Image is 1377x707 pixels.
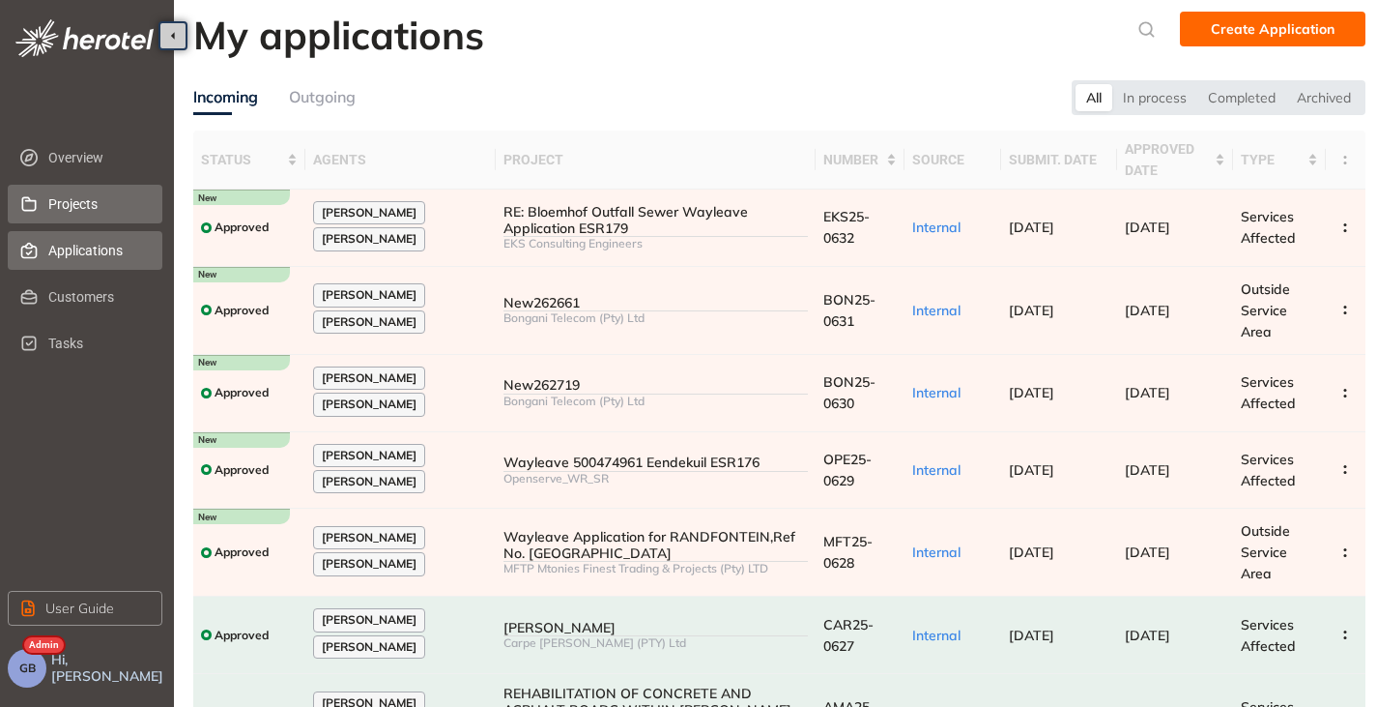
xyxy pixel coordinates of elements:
[322,206,416,220] span: [PERSON_NAME]
[322,475,416,488] span: [PERSON_NAME]
[322,613,416,627] span: [PERSON_NAME]
[193,85,258,109] div: Incoming
[51,652,166,685] span: Hi, [PERSON_NAME]
[503,472,808,486] div: Openserve_WR_SR
[912,627,961,644] span: Internal
[1241,451,1296,489] span: Services Affected
[503,204,808,237] div: RE: Bloemhof Outfall Sewer Wayleave Application ESR179
[496,131,816,190] th: project
[48,324,147,363] span: Tasks
[1009,219,1054,236] span: [DATE]
[823,451,872,489] span: OPE25-0629
[1233,131,1326,190] th: type
[45,598,114,619] span: User Guide
[823,533,873,572] span: MFT25-0628
[503,377,808,394] div: New262719
[1009,302,1054,319] span: [DATE]
[1241,616,1296,655] span: Services Affected
[904,131,1001,190] th: source
[215,386,269,399] span: Approved
[912,219,961,236] span: Internal
[503,237,808,250] div: EKS Consulting Engineers
[1001,131,1117,190] th: submit. date
[193,131,305,190] th: status
[816,131,905,190] th: number
[1180,12,1365,46] button: Create Application
[1125,384,1170,401] span: [DATE]
[322,371,416,385] span: [PERSON_NAME]
[1076,84,1112,111] div: All
[823,616,874,655] span: CAR25-0627
[48,185,147,223] span: Projects
[215,221,269,234] span: Approved
[193,12,484,58] h2: My applications
[823,373,875,412] span: BON25-0630
[823,149,883,170] span: number
[215,629,269,642] span: Approved
[503,395,808,408] div: Bongani Telecom (Pty) Ltd
[912,384,961,401] span: Internal
[503,529,808,562] div: Wayleave Application for RANDFONTEIN,Ref No. [GEOGRAPHIC_DATA]
[48,138,147,177] span: Overview
[48,278,147,316] span: Customers
[1125,219,1170,236] span: [DATE]
[289,85,356,109] div: Outgoing
[503,295,808,311] div: New262661
[48,231,147,270] span: Applications
[1125,544,1170,561] span: [DATE]
[503,636,808,650] div: Carpe [PERSON_NAME] (PTY) Ltd
[503,311,808,325] div: Bongani Telecom (Pty) Ltd
[305,131,496,190] th: agents
[215,545,269,559] span: Approved
[322,232,416,246] span: [PERSON_NAME]
[8,591,162,626] button: User Guide
[1112,84,1197,111] div: In process
[322,315,416,329] span: [PERSON_NAME]
[912,544,961,561] span: Internal
[503,455,808,471] div: Wayleave 500474961 Eendekuil ESR176
[1241,208,1296,247] span: Services Affected
[1009,384,1054,401] span: [DATE]
[1241,280,1290,340] span: Outside Service Area
[1125,461,1170,479] span: [DATE]
[1211,18,1334,40] span: Create Application
[322,640,416,654] span: [PERSON_NAME]
[201,149,283,170] span: status
[322,449,416,462] span: [PERSON_NAME]
[1241,149,1304,170] span: type
[15,19,154,57] img: logo
[503,620,808,636] div: [PERSON_NAME]
[322,531,416,545] span: [PERSON_NAME]
[322,557,416,571] span: [PERSON_NAME]
[1125,302,1170,319] span: [DATE]
[823,208,870,247] span: EKS25-0632
[19,662,36,675] span: GB
[912,302,961,319] span: Internal
[1009,544,1054,561] span: [DATE]
[823,291,875,330] span: BON25-0631
[322,288,416,302] span: [PERSON_NAME]
[1197,84,1286,111] div: Completed
[1286,84,1362,111] div: Archived
[215,304,269,317] span: Approved
[1125,138,1211,181] span: approved date
[1009,461,1054,479] span: [DATE]
[1241,373,1296,412] span: Services Affected
[1009,627,1054,644] span: [DATE]
[215,463,269,477] span: Approved
[912,461,961,479] span: Internal
[322,398,416,411] span: [PERSON_NAME]
[8,649,46,688] button: GB
[1125,627,1170,644] span: [DATE]
[1117,131,1233,190] th: approved date
[1241,522,1290,582] span: Outside Service Area
[503,562,808,575] div: MFTP Mtonies Finest Trading & Projects (Pty) LTD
